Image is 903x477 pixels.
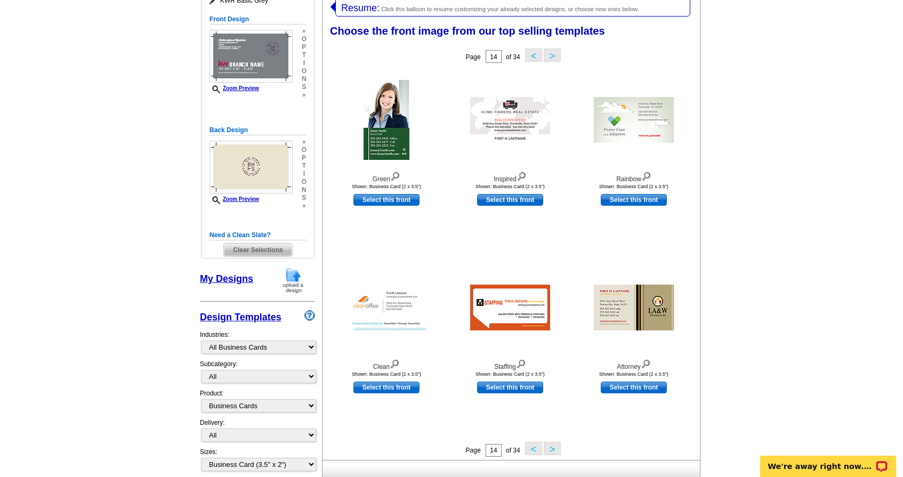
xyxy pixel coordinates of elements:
span: t [302,162,307,170]
div: Industries: [200,325,315,359]
img: view design details [517,169,527,181]
a: use this design [477,382,543,393]
span: s [302,83,307,91]
a: Design Templates [200,312,281,322]
div: Green [328,169,445,184]
div: Shown: Business Card (2 x 3.5") [451,371,569,377]
span: » [302,202,307,210]
div: Inspired [451,169,569,184]
div: Staffing [451,357,569,371]
img: Attorney [594,285,674,330]
div: Delivery: [200,418,315,447]
img: Staffing [470,285,550,330]
div: Shown: Business Card (2 x 3.5") [328,184,445,189]
h5: Need a Clean Slate? [209,230,307,240]
img: Clean [346,285,426,330]
a: use this design [601,194,667,206]
div: Product: [200,389,315,418]
span: i [302,59,307,67]
a: use this design [477,194,543,206]
span: p [302,154,307,162]
span: t [302,51,307,59]
img: view design details [641,357,651,369]
span: n [302,75,307,83]
span: » [302,27,307,35]
button: < [525,442,542,455]
span: n [302,186,307,194]
span: o [302,35,307,43]
img: view design details [390,357,400,369]
a: use this design [601,382,667,393]
span: o [302,146,307,154]
span: Clear Selections [224,244,292,256]
h5: Front Design [209,14,307,25]
img: frontsmallthumbnail.jpg [209,30,293,83]
div: Shown: Business Card (2 x 3.5") [328,371,445,377]
div: Subcategory: [200,359,315,389]
div: Rainbow [575,169,692,184]
span: o [302,67,307,75]
button: > [544,442,561,455]
img: view design details [641,169,651,181]
div: Clean [328,357,445,371]
img: design-wizard-help-icon.png [304,310,315,321]
img: Green [364,80,409,160]
img: view design details [390,169,400,181]
img: Inspired [470,97,550,143]
span: » [302,138,307,146]
img: upload-design [279,266,307,294]
button: < [525,48,542,62]
span: Choose the front image from our top selling templates [330,25,605,37]
h5: Back Design [209,125,307,135]
span: » [302,91,307,99]
span: Page [466,53,481,61]
span: s [302,194,307,202]
div: Shown: Business Card (2 x 3.5") [575,184,692,189]
a: Zoom Preview [209,196,259,202]
img: Rainbow [594,97,674,143]
a: Zoom Preview [209,85,259,91]
div: Sizes: [200,447,315,476]
img: backsmallthumbnail.jpg [209,141,293,193]
div: Shown: Business Card (2 x 3.5") [575,371,692,377]
img: view design details [516,357,526,369]
span: Page [466,447,481,454]
iframe: LiveChat chat widget [753,443,903,477]
span: of 34 [506,447,520,454]
span: of 34 [506,53,520,61]
span: Resume: [341,3,380,13]
a: use this design [353,382,420,393]
a: My Designs [200,273,253,284]
div: Shown: Business Card (2 x 3.5") [451,184,569,189]
a: use this design [353,194,420,206]
span: i [302,170,307,178]
span: o [302,178,307,186]
span: p [302,43,307,51]
div: Attorney [575,357,692,371]
span: Click this balloon to resume customizing your already selected designs, or choose new ones below. [381,6,639,12]
button: > [544,48,561,62]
